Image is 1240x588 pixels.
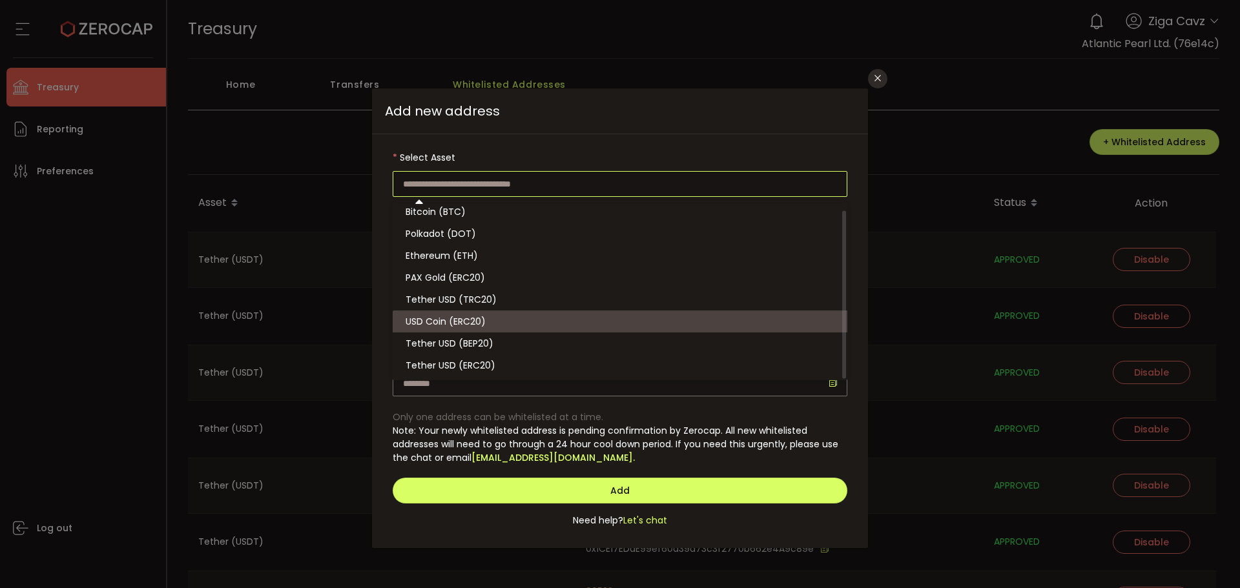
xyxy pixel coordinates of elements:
[406,337,493,350] span: Tether USD (BEP20)
[393,478,847,503] button: Add
[406,359,495,372] span: Tether USD (ERC20)
[610,484,630,497] span: Add
[393,411,603,423] span: Only one address can be whitelisted at a time.
[471,451,635,465] a: [EMAIL_ADDRESS][DOMAIN_NAME].
[406,249,478,262] span: Ethereum (ETH)
[393,424,838,464] span: Note: Your newly whitelisted address is pending confirmation by Zerocap. All new whitelisted addr...
[623,514,667,527] span: Let's chat
[406,315,486,328] span: USD Coin (ERC20)
[868,69,887,88] button: Close
[406,271,485,284] span: PAX Gold (ERC20)
[406,227,476,240] span: Polkadot (DOT)
[1175,526,1240,588] iframe: Chat Widget
[573,514,623,527] span: Need help?
[406,293,497,306] span: Tether USD (TRC20)
[406,205,466,218] span: Bitcoin (BTC)
[372,88,868,134] span: Add new address
[372,88,868,549] div: dialog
